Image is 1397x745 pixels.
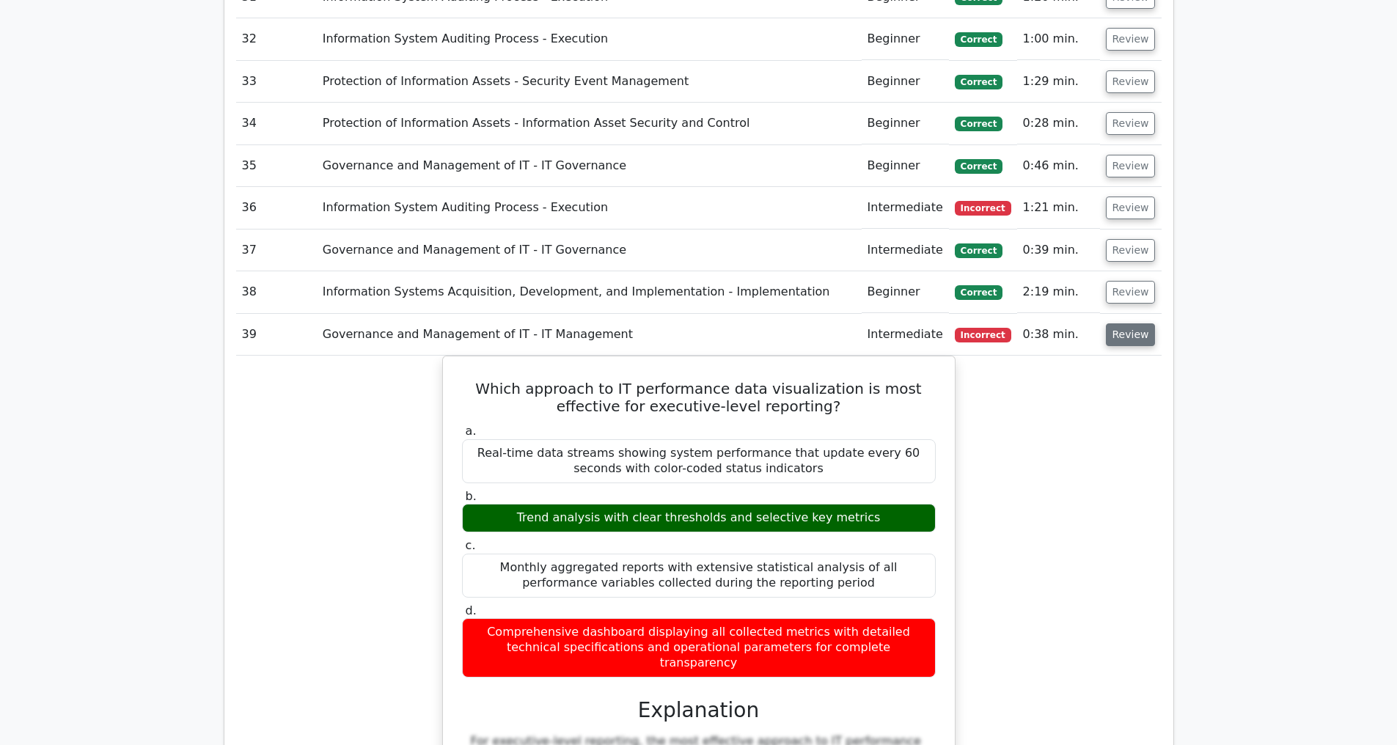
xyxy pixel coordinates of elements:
td: 35 [236,145,317,187]
button: Review [1106,28,1156,51]
button: Review [1106,281,1156,304]
td: 0:28 min. [1017,103,1100,144]
td: Intermediate [862,230,949,271]
span: Correct [955,159,1002,174]
button: Review [1106,197,1156,219]
td: 1:21 min. [1017,187,1100,229]
div: Monthly aggregated reports with extensive statistical analysis of all performance variables colle... [462,554,936,598]
td: 37 [236,230,317,271]
td: 2:19 min. [1017,271,1100,313]
td: Beginner [862,18,949,60]
td: 0:38 min. [1017,314,1100,356]
td: Information System Auditing Process - Execution [317,18,862,60]
td: Protection of Information Assets - Information Asset Security and Control [317,103,862,144]
td: 38 [236,271,317,313]
button: Review [1106,112,1156,135]
span: Incorrect [955,201,1011,216]
span: c. [466,538,476,552]
td: Governance and Management of IT - IT Management [317,314,862,356]
button: Review [1106,323,1156,346]
button: Review [1106,239,1156,262]
span: a. [466,424,477,438]
span: Correct [955,243,1002,258]
td: Governance and Management of IT - IT Governance [317,230,862,271]
td: Governance and Management of IT - IT Governance [317,145,862,187]
span: Correct [955,32,1002,47]
td: 39 [236,314,317,356]
td: 0:39 min. [1017,230,1100,271]
td: 0:46 min. [1017,145,1100,187]
td: Intermediate [862,314,949,356]
td: Information Systems Acquisition, Development, and Implementation - Implementation [317,271,862,313]
td: Beginner [862,145,949,187]
span: d. [466,603,477,617]
td: Protection of Information Assets - Security Event Management [317,61,862,103]
td: Intermediate [862,187,949,229]
td: 36 [236,187,317,229]
td: Beginner [862,271,949,313]
button: Review [1106,155,1156,177]
div: Real-time data streams showing system performance that update every 60 seconds with color-coded s... [462,439,936,483]
button: Review [1106,70,1156,93]
h5: Which approach to IT performance data visualization is most effective for executive-level reporting? [461,380,937,415]
td: 34 [236,103,317,144]
td: Beginner [862,103,949,144]
div: Trend analysis with clear thresholds and selective key metrics [462,504,936,532]
span: Incorrect [955,328,1011,342]
span: Correct [955,75,1002,89]
h3: Explanation [471,698,927,723]
td: 1:00 min. [1017,18,1100,60]
td: 33 [236,61,317,103]
td: 32 [236,18,317,60]
td: 1:29 min. [1017,61,1100,103]
td: Beginner [862,61,949,103]
span: Correct [955,117,1002,131]
div: Comprehensive dashboard displaying all collected metrics with detailed technical specifications a... [462,618,936,677]
span: b. [466,489,477,503]
span: Correct [955,285,1002,300]
td: Information System Auditing Process - Execution [317,187,862,229]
